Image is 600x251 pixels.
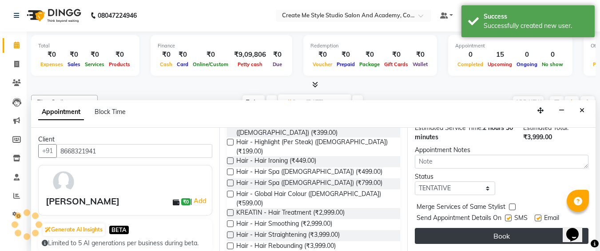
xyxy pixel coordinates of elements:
div: Redemption [310,42,430,50]
div: 15 [485,50,514,60]
span: Due [270,61,284,67]
span: Hair - Hair Smoothing (₹2,999.00) [236,219,332,230]
span: Hair - Hair Cut + Hair Styling + Shampoo + Conditioner ([DEMOGRAPHIC_DATA]) (₹399.00) [236,119,393,137]
span: Prepaid [334,61,357,67]
span: Hair - Hair Ironing (₹449.00) [236,156,316,167]
button: ADD NEW [513,96,544,109]
span: Services [83,61,107,67]
img: avatar [51,169,76,195]
span: Package [357,61,382,67]
div: Limited to 5 AI generations per business during beta. [42,239,209,248]
span: Upcoming [485,61,514,67]
span: KREATIN - Hair Treatment (₹2,999.00) [236,208,345,219]
span: ₹3,999.00 [523,133,552,141]
span: Filter Stylist [37,98,68,106]
div: ₹0 [107,50,132,60]
div: ₹0 [38,50,65,60]
span: | [191,196,208,206]
span: Sales [65,61,83,67]
a: Add [192,196,208,206]
div: 0 [514,50,540,60]
div: ₹0 [191,50,230,60]
span: Hair - Hair Spa ([DEMOGRAPHIC_DATA]) (₹799.00) [236,178,382,189]
b: 08047224946 [98,3,137,28]
span: Estimated Service Time: [415,124,483,132]
span: SMS [514,213,528,224]
span: Expenses [38,61,65,67]
span: Send Appointment Details On [417,213,501,224]
span: Hair - Global Hair Colour ([DEMOGRAPHIC_DATA]) (₹599.00) [236,189,393,208]
span: Products [107,61,132,67]
button: Close [576,104,588,118]
span: BETA [109,226,129,234]
span: Appointment [38,104,84,120]
span: Sat [285,99,303,106]
span: Estimated Total: [523,124,568,132]
span: Cash [158,61,175,67]
span: Hair - Hair Straightening (₹3,999.00) [236,230,340,241]
div: 0 [455,50,485,60]
span: Card [175,61,191,67]
div: Status [415,172,495,181]
span: Completed [455,61,485,67]
span: Petty cash [235,61,265,67]
div: ₹0 [158,50,175,60]
div: Success [484,12,588,21]
div: Appointment [455,42,565,50]
div: ₹0 [175,50,191,60]
span: Block Time [95,108,126,116]
div: ₹0 [357,50,382,60]
div: ₹9,09,806 [230,50,270,60]
span: Ongoing [514,61,540,67]
span: Wallet [410,61,430,67]
button: Generate AI Insights [43,224,105,236]
div: ₹0 [410,50,430,60]
div: ₹0 [65,50,83,60]
div: Finance [158,42,285,50]
span: ADD NEW [515,99,541,106]
span: Voucher [310,61,334,67]
div: [PERSON_NAME] [46,195,119,208]
span: No show [540,61,565,67]
span: ₹0 [181,198,191,205]
span: Email [544,213,559,224]
div: ₹0 [83,50,107,60]
img: logo [23,3,83,28]
span: Hair - Highlight (Per Steak) ([DEMOGRAPHIC_DATA]) (₹199.00) [236,137,393,156]
div: 0 [540,50,565,60]
div: Client [38,135,212,144]
input: Search by Name/Mobile/Email/Code [56,144,212,158]
iframe: chat widget [563,216,591,242]
span: Online/Custom [191,61,230,67]
div: Successfully created new user. [484,21,588,31]
button: +91 [38,144,57,158]
div: Total [38,42,132,50]
div: ₹0 [310,50,334,60]
input: 2025-10-18 [303,96,348,109]
span: Gift Cards [382,61,410,67]
span: Today [242,95,265,109]
span: Merge Services of Same Stylist [417,202,505,213]
button: Book [415,228,588,244]
div: ₹0 [382,50,410,60]
div: Appointment Notes [415,145,588,155]
div: ₹0 [334,50,357,60]
div: ₹0 [270,50,285,60]
span: Hair - Hair Spa ([DEMOGRAPHIC_DATA]) (₹499.00) [236,167,382,178]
